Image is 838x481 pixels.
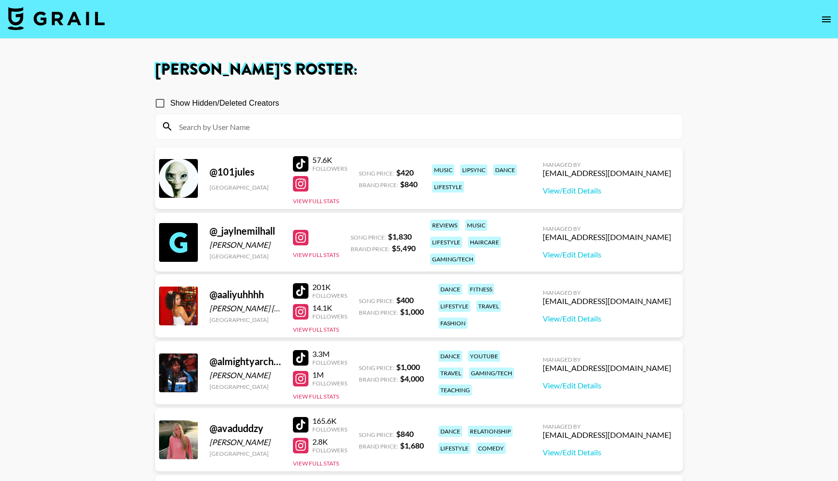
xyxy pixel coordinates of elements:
[209,437,281,447] div: [PERSON_NAME]
[312,380,347,387] div: Followers
[430,237,462,248] div: lifestyle
[312,349,347,359] div: 3.3M
[438,385,472,396] div: teaching
[543,430,671,440] div: [EMAIL_ADDRESS][DOMAIN_NAME]
[209,166,281,178] div: @ 101jules
[468,426,513,437] div: relationship
[396,295,414,305] strong: $ 400
[359,443,398,450] span: Brand Price:
[465,220,487,231] div: music
[293,393,339,400] button: View Full Stats
[543,250,671,259] a: View/Edit Details
[543,168,671,178] div: [EMAIL_ADDRESS][DOMAIN_NAME]
[359,309,398,316] span: Brand Price:
[209,240,281,250] div: [PERSON_NAME]
[209,422,281,434] div: @ avaduddzy
[155,62,683,78] h1: [PERSON_NAME] 's Roster:
[438,351,462,362] div: dance
[438,368,463,379] div: travel
[209,253,281,260] div: [GEOGRAPHIC_DATA]
[293,460,339,467] button: View Full Stats
[209,289,281,301] div: @ aaliyuhhhh
[543,363,671,373] div: [EMAIL_ADDRESS][DOMAIN_NAME]
[543,289,671,296] div: Managed By
[543,161,671,168] div: Managed By
[312,282,347,292] div: 201K
[438,443,470,454] div: lifestyle
[468,237,501,248] div: haircare
[312,155,347,165] div: 57.6K
[209,383,281,390] div: [GEOGRAPHIC_DATA]
[359,297,394,305] span: Song Price:
[432,181,464,192] div: lifestyle
[438,318,467,329] div: fashion
[209,316,281,323] div: [GEOGRAPHIC_DATA]
[209,370,281,380] div: [PERSON_NAME]
[293,197,339,205] button: View Full Stats
[312,447,347,454] div: Followers
[430,254,475,265] div: gaming/tech
[359,181,398,189] span: Brand Price:
[312,426,347,433] div: Followers
[209,355,281,368] div: @ almightyarcher
[817,10,836,29] button: open drawer
[396,168,414,177] strong: $ 420
[438,301,470,312] div: lifestyle
[170,97,279,109] span: Show Hidden/Deleted Creators
[438,426,462,437] div: dance
[543,356,671,363] div: Managed By
[543,186,671,195] a: View/Edit Details
[543,423,671,430] div: Managed By
[493,164,517,176] div: dance
[543,232,671,242] div: [EMAIL_ADDRESS][DOMAIN_NAME]
[312,303,347,313] div: 14.1K
[469,368,514,379] div: gaming/tech
[388,232,412,241] strong: $ 1,830
[173,119,677,134] input: Search by User Name
[430,220,459,231] div: reviews
[476,301,501,312] div: travel
[432,164,454,176] div: music
[209,450,281,457] div: [GEOGRAPHIC_DATA]
[209,304,281,313] div: [PERSON_NAME] [PERSON_NAME]
[209,184,281,191] div: [GEOGRAPHIC_DATA]
[400,374,424,383] strong: $ 4,000
[351,234,386,241] span: Song Price:
[8,7,105,30] img: Grail Talent
[392,243,416,253] strong: $ 5,490
[396,429,414,438] strong: $ 840
[312,292,347,299] div: Followers
[312,416,347,426] div: 165.6K
[468,284,494,295] div: fitness
[543,448,671,457] a: View/Edit Details
[293,251,339,258] button: View Full Stats
[312,165,347,172] div: Followers
[543,381,671,390] a: View/Edit Details
[476,443,506,454] div: comedy
[396,362,420,371] strong: $ 1,000
[543,225,671,232] div: Managed By
[312,370,347,380] div: 1M
[359,364,394,371] span: Song Price:
[351,245,390,253] span: Brand Price:
[543,314,671,323] a: View/Edit Details
[468,351,500,362] div: youtube
[312,313,347,320] div: Followers
[460,164,487,176] div: lipsync
[400,441,424,450] strong: $ 1,680
[400,307,424,316] strong: $ 1,000
[359,170,394,177] span: Song Price:
[543,296,671,306] div: [EMAIL_ADDRESS][DOMAIN_NAME]
[400,179,418,189] strong: $ 840
[209,225,281,237] div: @ _jaylnemilhall
[438,284,462,295] div: dance
[359,431,394,438] span: Song Price:
[359,376,398,383] span: Brand Price:
[293,326,339,333] button: View Full Stats
[312,359,347,366] div: Followers
[312,437,347,447] div: 2.8K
